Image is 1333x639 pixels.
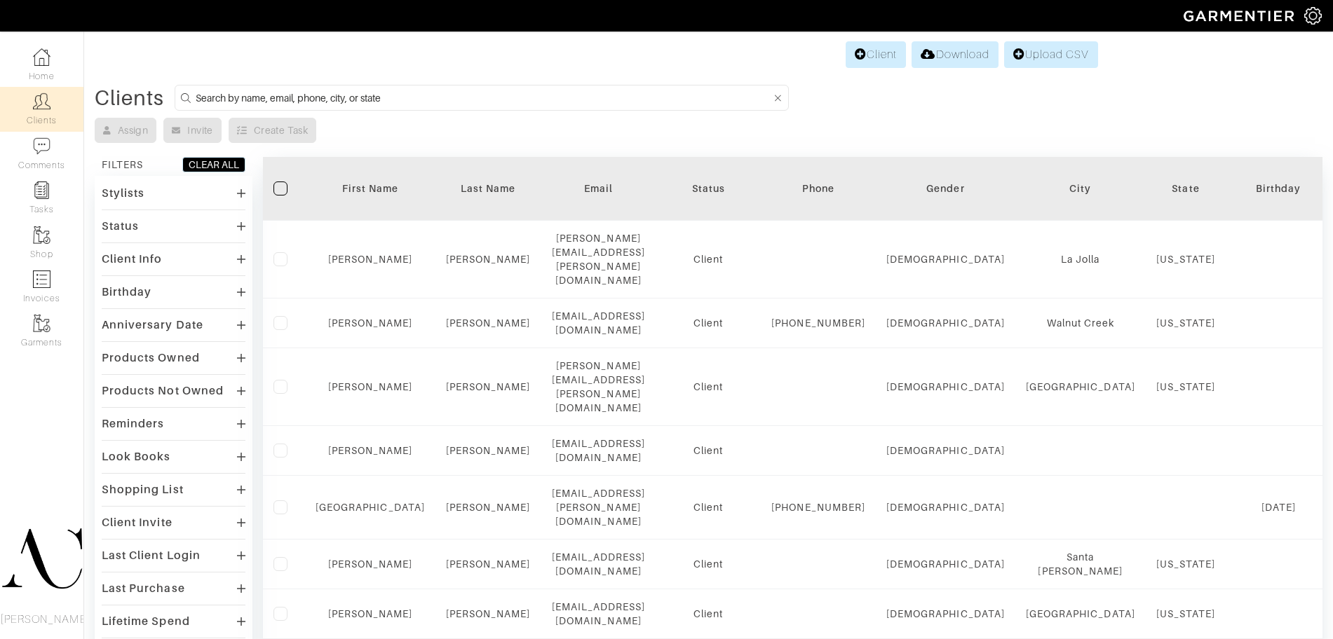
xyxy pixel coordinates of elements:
[846,41,906,68] a: Client
[446,254,531,265] a: [PERSON_NAME]
[552,309,646,337] div: [EMAIL_ADDRESS][DOMAIN_NAME]
[666,607,750,621] div: Client
[189,158,239,172] div: CLEAR ALL
[1226,157,1331,221] th: Toggle SortBy
[102,219,139,233] div: Status
[102,483,184,497] div: Shopping List
[666,181,750,195] div: Status
[1026,181,1135,195] div: City
[102,549,201,563] div: Last Client Login
[328,608,413,619] a: [PERSON_NAME]
[328,445,413,456] a: [PERSON_NAME]
[328,254,413,265] a: [PERSON_NAME]
[1026,550,1135,578] div: Santa [PERSON_NAME]
[33,270,50,288] img: orders-icon-0abe47150d42831381b5fb84f609e132dff9fe21cb692f30cb5eec754e2cba89.png
[182,157,245,172] button: CLEAR ALL
[886,444,1005,458] div: [DEMOGRAPHIC_DATA]
[1177,4,1304,28] img: garmentier-logo-header-white-b43fb05a5012e4ada735d5af1a66efaba907eab6374d6393d1fbf88cb4ef424d.png
[771,181,865,195] div: Phone
[102,516,172,530] div: Client Invite
[305,157,435,221] th: Toggle SortBy
[1156,607,1216,621] div: [US_STATE]
[771,316,865,330] div: [PHONE_NUMBER]
[446,445,531,456] a: [PERSON_NAME]
[95,91,164,105] div: Clients
[196,89,771,106] input: Search by name, email, phone, city, or state
[446,181,531,195] div: Last Name
[102,351,200,365] div: Products Owned
[102,582,185,596] div: Last Purchase
[666,500,750,514] div: Client
[316,181,425,195] div: First Name
[102,158,143,172] div: FILTERS
[1156,380,1216,394] div: [US_STATE]
[446,502,531,513] a: [PERSON_NAME]
[876,157,1015,221] th: Toggle SortBy
[33,226,50,244] img: garments-icon-b7da505a4dc4fd61783c78ac3ca0ef83fa9d6f193b1c9dc38574b1d14d53ca28.png
[1026,607,1135,621] div: [GEOGRAPHIC_DATA]
[316,502,425,513] a: [GEOGRAPHIC_DATA]
[1026,316,1135,330] div: Walnut Creek
[33,92,50,110] img: clients-icon-6bae9207a08558b7cb47a8932f037763ab4055f8c8b6bfacd5dc20c3e0201464.png
[552,231,646,287] div: [PERSON_NAME][EMAIL_ADDRESS][PERSON_NAME][DOMAIN_NAME]
[1156,557,1216,571] div: [US_STATE]
[1236,181,1320,195] div: Birthday
[33,48,50,66] img: dashboard-icon-dbcd8f5a0b271acd01030246c82b418ddd0df26cd7fceb0bd07c9910d44c42f6.png
[1004,41,1098,68] a: Upload CSV
[1156,181,1216,195] div: State
[886,557,1005,571] div: [DEMOGRAPHIC_DATA]
[446,558,531,570] a: [PERSON_NAME]
[1156,316,1216,330] div: [US_STATE]
[666,316,750,330] div: Client
[328,381,413,392] a: [PERSON_NAME]
[1156,252,1216,266] div: [US_STATE]
[446,317,531,329] a: [PERSON_NAME]
[1026,380,1135,394] div: [GEOGRAPHIC_DATA]
[886,316,1005,330] div: [DEMOGRAPHIC_DATA]
[552,486,646,528] div: [EMAIL_ADDRESS][PERSON_NAME][DOMAIN_NAME]
[328,558,413,570] a: [PERSON_NAME]
[552,437,646,465] div: [EMAIL_ADDRESS][DOMAIN_NAME]
[552,359,646,415] div: [PERSON_NAME][EMAIL_ADDRESS][PERSON_NAME][DOMAIN_NAME]
[435,157,541,221] th: Toggle SortBy
[552,550,646,578] div: [EMAIL_ADDRESS][DOMAIN_NAME]
[102,186,144,200] div: Stylists
[666,557,750,571] div: Client
[552,600,646,628] div: [EMAIL_ADDRESS][DOMAIN_NAME]
[102,417,164,431] div: Reminders
[102,285,151,299] div: Birthday
[666,380,750,394] div: Client
[328,317,413,329] a: [PERSON_NAME]
[771,500,865,514] div: [PHONE_NUMBER]
[446,608,531,619] a: [PERSON_NAME]
[1236,500,1320,514] div: [DATE]
[1304,7,1322,25] img: gear-icon-white-bd11855cb880d31180b6d7d6211b90ccbf57a29d726f0c71d8c61bd08dd39cc2.png
[886,252,1005,266] div: [DEMOGRAPHIC_DATA]
[666,444,750,458] div: Client
[102,614,190,628] div: Lifetime Spend
[886,181,1005,195] div: Gender
[102,318,203,332] div: Anniversary Date
[102,450,171,464] div: Look Books
[33,181,50,199] img: reminder-icon-8004d30b9f0a5d33ae49ab947aed9ed385cf756f9e5892f1edd6e32f2345188e.png
[656,157,761,221] th: Toggle SortBy
[886,607,1005,621] div: [DEMOGRAPHIC_DATA]
[33,315,50,332] img: garments-icon-b7da505a4dc4fd61783c78ac3ca0ef83fa9d6f193b1c9dc38574b1d14d53ca28.png
[666,252,750,266] div: Client
[886,500,1005,514] div: [DEMOGRAPHIC_DATA]
[886,380,1005,394] div: [DEMOGRAPHIC_DATA]
[102,252,163,266] div: Client Info
[446,381,531,392] a: [PERSON_NAME]
[552,181,646,195] div: Email
[1026,252,1135,266] div: La Jolla
[102,384,224,398] div: Products Not Owned
[912,41,998,68] a: Download
[33,137,50,155] img: comment-icon-a0a6a9ef722e966f86d9cbdc48e553b5cf19dbc54f86b18d962a5391bc8f6eb6.png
